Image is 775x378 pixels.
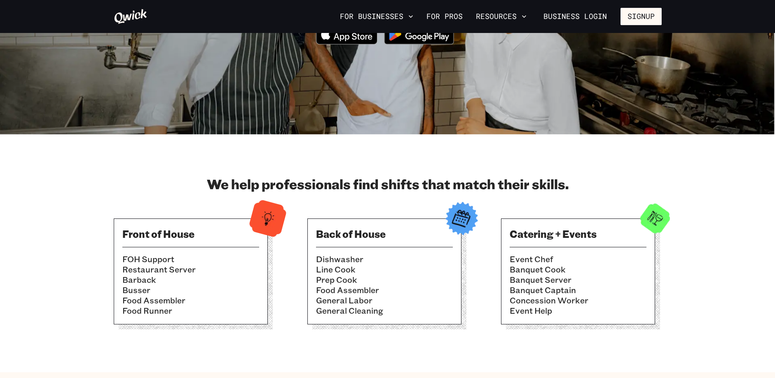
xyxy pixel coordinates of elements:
[316,275,453,285] li: Prep Cook
[510,295,646,305] li: Concession Worker
[316,254,453,264] li: Dishwasher
[316,295,453,305] li: General Labor
[122,254,259,264] li: FOH Support
[423,9,466,23] a: For Pros
[316,285,453,295] li: Food Assembler
[316,227,453,240] h3: Back of House
[122,285,259,295] li: Busser
[510,254,646,264] li: Event Chef
[510,305,646,316] li: Event Help
[510,275,646,285] li: Banquet Server
[536,8,614,25] a: Business Login
[379,19,459,49] img: Get it on Google Play
[510,264,646,275] li: Banquet Cook
[122,295,259,305] li: Food Assembler
[122,275,259,285] li: Barback
[316,264,453,275] li: Line Cook
[122,264,259,275] li: Restaurant Server
[316,38,378,46] a: Download on the App Store
[316,305,453,316] li: General Cleaning
[473,9,530,23] button: Resources
[510,285,646,295] li: Banquet Captain
[114,176,662,192] h2: We help professionals find shifts that match their skills.
[510,227,646,240] h3: Catering + Events
[337,9,417,23] button: For Businesses
[122,227,259,240] h3: Front of House
[620,8,662,25] button: Signup
[122,305,259,316] li: Food Runner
